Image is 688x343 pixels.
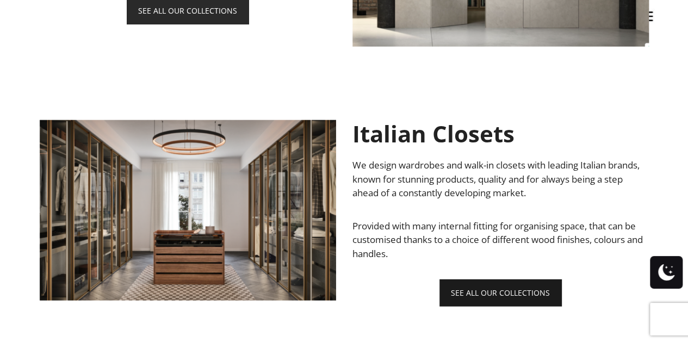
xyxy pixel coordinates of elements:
p: Provided with many internal fitting for organising space, that can be customised thanks to a choi... [352,219,649,261]
p: We design wardrobes and walk-in closets with leading Italian brands, known for stunning products,... [352,158,649,200]
a: SEE ALL OUR COLLECTIONS [439,279,561,306]
h1: Italian Closets [352,120,649,147]
img: Screen Shot 2025-01-17 at 11.11.09 [40,120,336,301]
